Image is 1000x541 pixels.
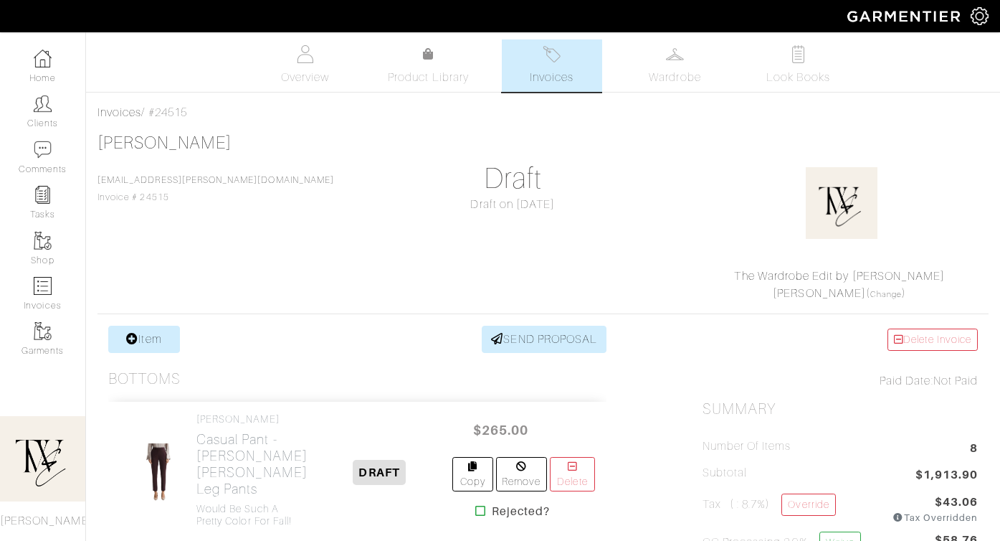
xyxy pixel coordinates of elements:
img: garments-icon-b7da505a4dc4fd61783c78ac3ca0ef83fa9d6f193b1c9dc38574b1d14d53ca28.png [34,322,52,340]
img: reminder-icon-8004d30b9f0a5d33ae49ab947aed9ed385cf756f9e5892f1edd6e32f2345188e.png [34,186,52,204]
a: Change [870,290,902,298]
a: [PERSON_NAME] [97,133,232,152]
a: Override [781,494,835,516]
img: garments-icon-b7da505a4dc4fd61783c78ac3ca0ef83fa9d6f193b1c9dc38574b1d14d53ca28.png [34,232,52,250]
span: Look Books [766,69,830,86]
img: o88SwH9y4G5nFsDJTsWZPGJH.png [806,167,877,239]
img: comment-icon-a0a6a9ef722e966f86d9cbdc48e553b5cf19dbc54f86b18d962a5391bc8f6eb6.png [34,141,52,159]
a: Look Books [748,39,849,92]
a: Item [108,326,180,353]
a: [PERSON_NAME] [773,287,866,300]
a: [EMAIL_ADDRESS][PERSON_NAME][DOMAIN_NAME] [97,175,334,185]
img: todo-9ac3debb85659649dc8f770b8b6100bb5dab4b48dedcbae339e5042a72dfd3cc.svg [789,45,807,63]
span: Product Library [388,69,469,86]
a: Delete Invoice [887,329,978,351]
h4: [PERSON_NAME] [196,413,308,425]
div: / #24515 [97,104,989,121]
h4: Would be such a pretty color for Fall! [196,503,308,527]
div: Draft on [DATE] [375,196,650,213]
span: $43.06 [935,494,978,511]
span: 8 [970,440,978,459]
img: clients-icon-6bae9207a08558b7cb47a8932f037763ab4055f8c8b6bfacd5dc20c3e0201464.png [34,95,52,113]
img: orders-icon-0abe47150d42831381b5fb84f609e132dff9fe21cb692f30cb5eec754e2cba89.png [34,277,52,295]
a: SEND PROPOSAL [482,326,606,353]
img: basicinfo-40fd8af6dae0f16599ec9e87c0ef1c0a1fdea2edbe929e3d69a839185d80c458.svg [296,45,314,63]
img: dashboard-icon-dbcd8f5a0b271acd01030246c82b418ddd0df26cd7fceb0bd07c9910d44c42f6.png [34,50,52,67]
div: Tax Overridden [892,511,978,524]
span: Invoices [530,69,573,86]
h2: Casual Pant - [PERSON_NAME] [PERSON_NAME] Leg Pants [196,431,308,497]
a: Invoices [502,39,602,92]
h5: Tax ( : 8.7%) [703,494,836,519]
a: Remove [496,457,547,491]
span: $265.00 [458,415,544,446]
strong: Rejected? [492,503,550,520]
a: Copy [452,457,493,491]
span: Overview [281,69,329,86]
img: garmentier-logo-header-white-b43fb05a5012e4ada735d5af1a66efaba907eab6374d6393d1fbf88cb4ef424d.png [840,4,971,29]
img: Z1PFFaZEqCfiUFE4Bu6Pqm6U [136,443,185,503]
div: Not Paid [703,372,978,390]
span: Wardrobe [649,69,700,86]
a: The Wardrobe Edit by [PERSON_NAME] [734,270,945,283]
span: Paid Date: [880,375,933,387]
h3: Bottoms [108,370,181,388]
a: Invoices [97,106,141,119]
h2: Summary [703,400,978,418]
a: Delete [550,457,595,491]
img: orders-27d20c2124de7fd6de4e0e44c1d41de31381a507db9b33961299e4e07d508b8c.svg [543,45,561,63]
img: wardrobe-487a4870c1b7c33e795ec22d11cfc2ed9d08956e64fb3008fe2437562e282088.svg [666,45,684,63]
span: DRAFT [353,460,405,485]
span: $1,913.90 [915,466,978,486]
a: Product Library [378,46,479,86]
h5: Subtotal [703,466,747,480]
a: Wardrobe [625,39,725,92]
a: [PERSON_NAME] Casual Pant - [PERSON_NAME][PERSON_NAME] Leg Pants Would be such a pretty color for... [196,413,308,527]
div: ( ) [708,268,971,302]
h5: Number of Items [703,440,791,453]
h1: Draft [375,161,650,196]
a: Overview [255,39,356,92]
img: gear-icon-white-bd11855cb880d31180b6d7d6211b90ccbf57a29d726f0c71d8c61bd08dd39cc2.png [971,7,989,25]
span: Invoice # 24515 [97,175,334,202]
